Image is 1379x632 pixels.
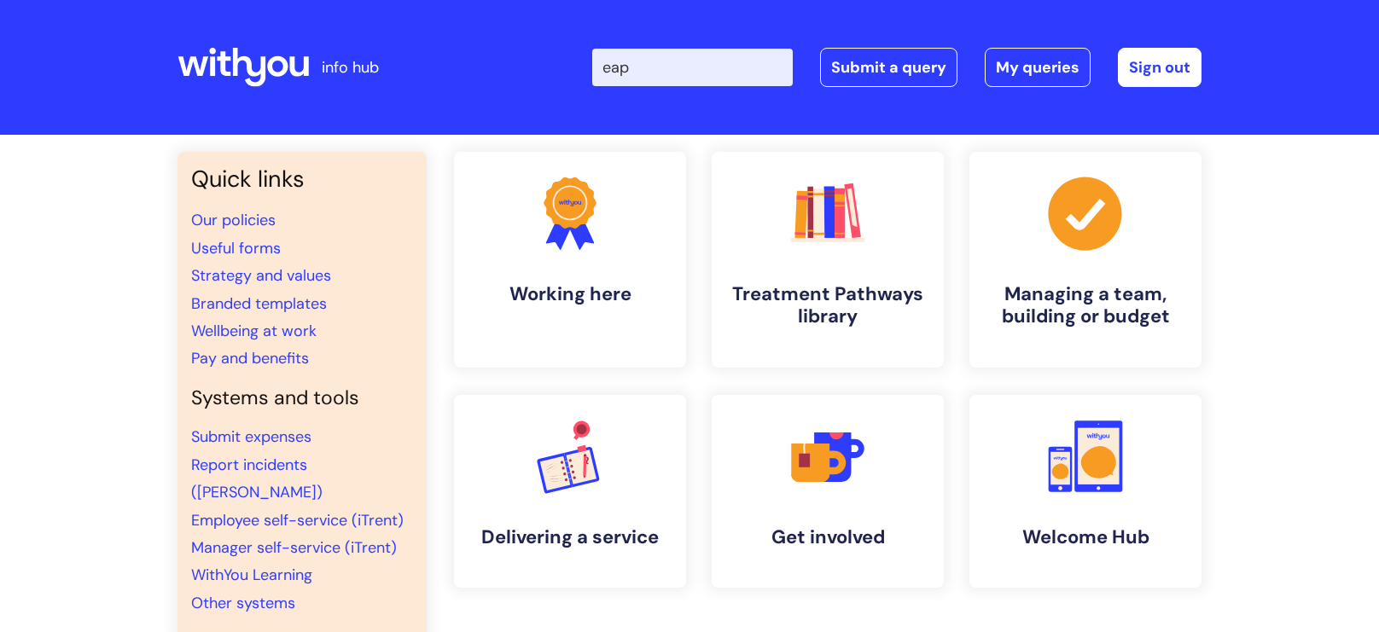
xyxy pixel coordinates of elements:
[191,386,413,410] h4: Systems and tools
[191,537,397,558] a: Manager self-service (iTrent)
[969,152,1202,368] a: Managing a team, building or budget
[191,165,413,193] h3: Quick links
[969,395,1202,588] a: Welcome Hub
[191,210,276,230] a: Our policies
[191,348,309,368] a: Pay and benefits
[191,426,311,447] a: Submit expenses
[191,565,312,585] a: WithYou Learning
[712,152,944,368] a: Treatment Pathways library
[985,48,1091,87] a: My queries
[191,593,295,613] a: Other systems
[454,152,686,368] a: Working here
[468,526,672,548] h4: Delivering a service
[712,395,944,588] a: Get involved
[191,238,281,258] a: Useful forms
[725,283,930,328] h4: Treatment Pathways library
[191,293,327,314] a: Branded templates
[454,395,686,588] a: Delivering a service
[191,510,404,531] a: Employee self-service (iTrent)
[592,49,793,86] input: Search
[592,48,1202,87] div: | -
[191,455,323,502] a: Report incidents ([PERSON_NAME])
[983,526,1188,548] h4: Welcome Hub
[468,283,672,305] h4: Working here
[1118,48,1202,87] a: Sign out
[191,321,317,341] a: Wellbeing at work
[191,265,331,286] a: Strategy and values
[820,48,957,87] a: Submit a query
[322,54,379,81] p: info hub
[983,283,1188,328] h4: Managing a team, building or budget
[725,526,930,548] h4: Get involved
